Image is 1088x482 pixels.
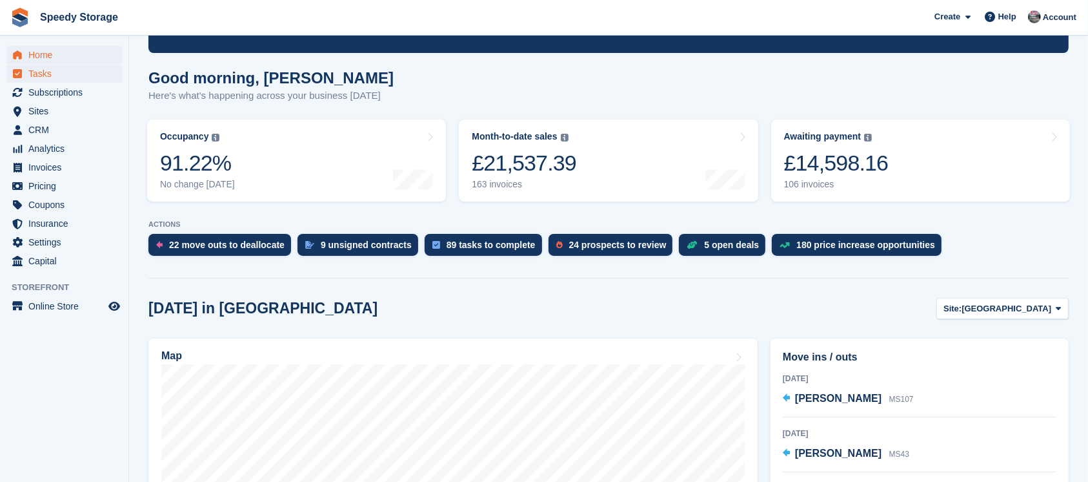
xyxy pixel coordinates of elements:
span: Coupons [28,196,106,214]
span: Subscriptions [28,83,106,101]
p: ACTIONS [148,220,1069,229]
div: 24 prospects to review [569,240,667,250]
a: menu [6,102,122,120]
div: Month-to-date sales [472,131,557,142]
a: menu [6,158,122,176]
img: task-75834270c22a3079a89374b754ae025e5fb1db73e45f91037f5363f120a921f8.svg [432,241,440,249]
span: MS107 [889,395,914,404]
div: 180 price increase opportunities [796,240,935,250]
a: [PERSON_NAME] MS43 [783,446,909,463]
div: £14,598.16 [784,150,889,176]
a: menu [6,215,122,233]
a: menu [6,65,122,83]
a: menu [6,196,122,214]
a: menu [6,177,122,195]
div: No change [DATE] [160,179,235,190]
div: 22 move outs to deallocate [169,240,285,250]
a: menu [6,121,122,139]
span: Tasks [28,65,106,83]
div: 91.22% [160,150,235,176]
a: 89 tasks to complete [425,234,549,262]
img: move_outs_to_deallocate_icon-f764333ba52eb49d3ac5e1228854f67142a1ed5810a6f6cc68b1a99e826820c5.svg [156,241,163,249]
div: 106 invoices [784,179,889,190]
img: contract_signature_icon-13c848040528278c33f63329250d36e43548de30e8caae1d1a13099fd9432cc5.svg [305,241,314,249]
a: [PERSON_NAME] MS107 [783,391,914,408]
h2: Map [161,350,182,362]
div: Occupancy [160,131,208,142]
div: 89 tasks to complete [447,240,536,250]
h2: [DATE] in [GEOGRAPHIC_DATA] [148,300,378,317]
span: Help [998,10,1016,23]
div: 5 open deals [704,240,759,250]
a: menu [6,46,122,64]
a: menu [6,233,122,251]
button: Site: [GEOGRAPHIC_DATA] [936,298,1069,319]
span: Insurance [28,215,106,233]
div: 9 unsigned contracts [321,240,412,250]
span: MS43 [889,450,909,459]
span: Site: [943,302,962,315]
a: menu [6,83,122,101]
img: stora-icon-8386f47178a22dfd0bd8f6a31ec36ba5ce8667c1dd55bd0f319d3a0aa187defe.svg [10,8,30,27]
a: menu [6,140,122,158]
img: deal-1b604bf984904fb50ccaf53a9ad4b4a5d6e5aea283cecdc64d6e3604feb123c2.svg [687,240,698,249]
span: [PERSON_NAME] [795,393,881,404]
span: Account [1043,11,1076,24]
a: Awaiting payment £14,598.16 106 invoices [771,120,1070,202]
h1: Good morning, [PERSON_NAME] [148,69,394,87]
div: [DATE] [783,428,1056,439]
a: 24 prospects to review [549,234,680,262]
div: £21,537.39 [472,150,576,176]
span: [GEOGRAPHIC_DATA] [962,302,1051,315]
span: [PERSON_NAME] [795,448,881,459]
div: Awaiting payment [784,131,861,142]
a: 180 price increase opportunities [772,234,948,262]
a: menu [6,252,122,270]
img: icon-info-grey-7440780725fd019a000dd9b08b2336e03edf1995a4989e88bcd33f0948082b44.svg [212,134,219,141]
h2: Move ins / outs [783,350,1056,365]
span: Create [934,10,960,23]
img: price_increase_opportunities-93ffe204e8149a01c8c9dc8f82e8f89637d9d84a8eef4429ea346261dce0b2c0.svg [780,242,790,248]
img: prospect-51fa495bee0391a8d652442698ab0144808aea92771e9ea1ae160a38d050c398.svg [556,241,563,249]
span: Invoices [28,158,106,176]
span: Analytics [28,140,106,158]
span: Sites [28,102,106,120]
p: Here's what's happening across your business [DATE] [148,89,394,103]
a: Speedy Storage [35,6,123,28]
a: 5 open deals [679,234,772,262]
span: Pricing [28,177,106,195]
a: Occupancy 91.22% No change [DATE] [147,120,446,202]
img: icon-info-grey-7440780725fd019a000dd9b08b2336e03edf1995a4989e88bcd33f0948082b44.svg [864,134,872,141]
span: Online Store [28,297,106,315]
a: 22 move outs to deallocate [148,234,297,262]
img: Dan Jackson [1028,10,1041,23]
span: CRM [28,121,106,139]
a: 9 unsigned contracts [297,234,425,262]
img: icon-info-grey-7440780725fd019a000dd9b08b2336e03edf1995a4989e88bcd33f0948082b44.svg [561,134,569,141]
a: Month-to-date sales £21,537.39 163 invoices [459,120,758,202]
div: [DATE] [783,373,1056,384]
a: Preview store [106,299,122,314]
a: menu [6,297,122,315]
div: 163 invoices [472,179,576,190]
span: Storefront [12,281,128,294]
span: Home [28,46,106,64]
span: Capital [28,252,106,270]
span: Settings [28,233,106,251]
